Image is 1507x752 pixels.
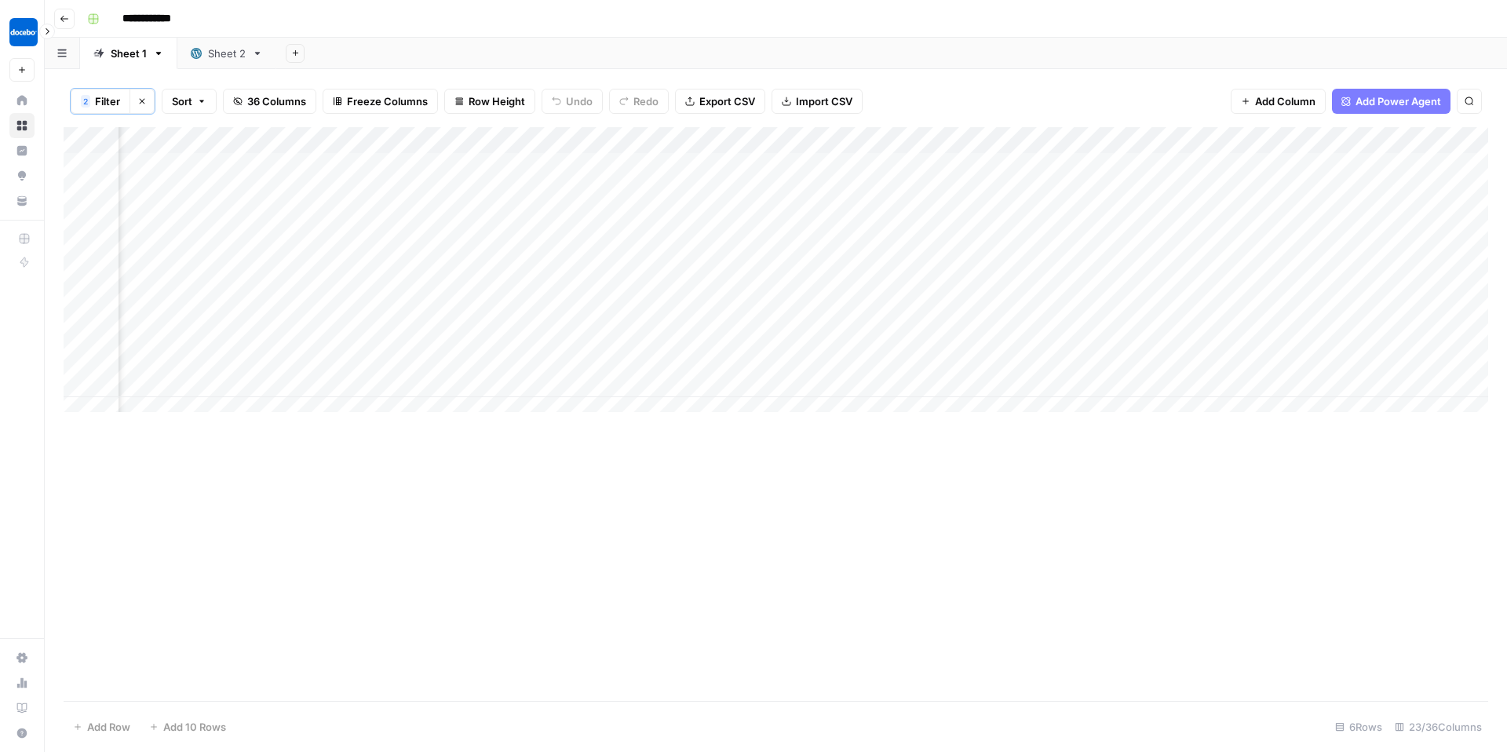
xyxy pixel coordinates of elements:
span: Undo [566,93,593,109]
span: Import CSV [796,93,852,109]
button: Freeze Columns [323,89,438,114]
span: 36 Columns [247,93,306,109]
span: Add Column [1255,93,1315,109]
a: Insights [9,138,35,163]
span: Add Power Agent [1356,93,1441,109]
a: Opportunities [9,163,35,188]
div: Sheet 1 [111,46,147,61]
button: Add Power Agent [1332,89,1450,114]
a: Browse [9,113,35,138]
span: Freeze Columns [347,93,428,109]
span: Filter [95,93,120,109]
a: Home [9,88,35,113]
div: 23/36 Columns [1388,714,1488,739]
span: Sort [172,93,192,109]
span: Redo [633,93,659,109]
button: Undo [542,89,603,114]
button: 2Filter [71,89,130,114]
button: Workspace: Docebo [9,13,35,52]
button: Add 10 Rows [140,714,235,739]
a: Usage [9,670,35,695]
button: Sort [162,89,217,114]
div: 2 [81,95,90,108]
span: Add 10 Rows [163,719,226,735]
a: Learning Hub [9,695,35,721]
span: Row Height [469,93,525,109]
a: Settings [9,645,35,670]
button: Export CSV [675,89,765,114]
div: 6 Rows [1329,714,1388,739]
span: Add Row [87,719,130,735]
button: Help + Support [9,721,35,746]
a: Sheet 2 [177,38,276,69]
button: Import CSV [772,89,863,114]
button: Redo [609,89,669,114]
img: Docebo Logo [9,18,38,46]
a: Sheet 1 [80,38,177,69]
div: Sheet 2 [208,46,246,61]
span: 2 [83,95,88,108]
a: Your Data [9,188,35,214]
button: Add Column [1231,89,1326,114]
span: Export CSV [699,93,755,109]
button: Add Row [64,714,140,739]
button: 36 Columns [223,89,316,114]
button: Row Height [444,89,535,114]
